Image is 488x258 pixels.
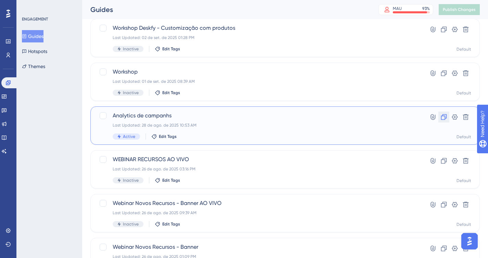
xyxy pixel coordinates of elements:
span: Active [123,134,135,139]
div: Guides [90,5,361,14]
div: Last Updated: 01 de set. de 2025 08:39 AM [113,79,403,84]
button: Publish Changes [439,4,480,15]
span: Inactive [123,178,139,183]
span: WEBINAR RECURSOS AO VIVO [113,155,403,164]
span: Edit Tags [162,46,180,52]
button: Themes [22,60,45,73]
div: Last Updated: 02 de set. de 2025 01:28 PM [113,35,403,40]
span: Webinar Novos Recursos - Banner [113,243,403,251]
span: Inactive [123,221,139,227]
span: Inactive [123,46,139,52]
div: 93 % [422,6,430,11]
div: Last Updated: 26 de ago. de 2025 03:16 PM [113,166,403,172]
span: Edit Tags [159,134,177,139]
button: Edit Tags [155,221,180,227]
span: Edit Tags [162,178,180,183]
span: Edit Tags [162,221,180,227]
div: Default [456,90,471,96]
span: Edit Tags [162,90,180,95]
div: ENGAGEMENT [22,16,48,22]
div: Default [456,178,471,183]
span: Publish Changes [443,7,476,12]
div: Default [456,222,471,227]
iframe: UserGuiding AI Assistant Launcher [459,231,480,251]
div: Last Updated: 28 de ago. de 2025 10:53 AM [113,122,403,128]
button: Edit Tags [155,178,180,183]
div: MAU [393,6,402,11]
div: Default [456,47,471,52]
button: Edit Tags [151,134,177,139]
button: Edit Tags [155,46,180,52]
div: Last Updated: 26 de ago. de 2025 09:39 AM [113,210,403,216]
div: Default [456,134,471,140]
span: Inactive [123,90,139,95]
span: Need Help? [16,2,43,10]
button: Edit Tags [155,90,180,95]
span: Analytics de campanhs [113,112,403,120]
span: Webinar Novos Recursos - Banner AO VIVO [113,199,403,207]
button: Guides [22,30,43,42]
span: Workshop [113,68,403,76]
button: Hotspots [22,45,47,57]
span: Workshop Deskfy - Customização com produtos [113,24,403,32]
